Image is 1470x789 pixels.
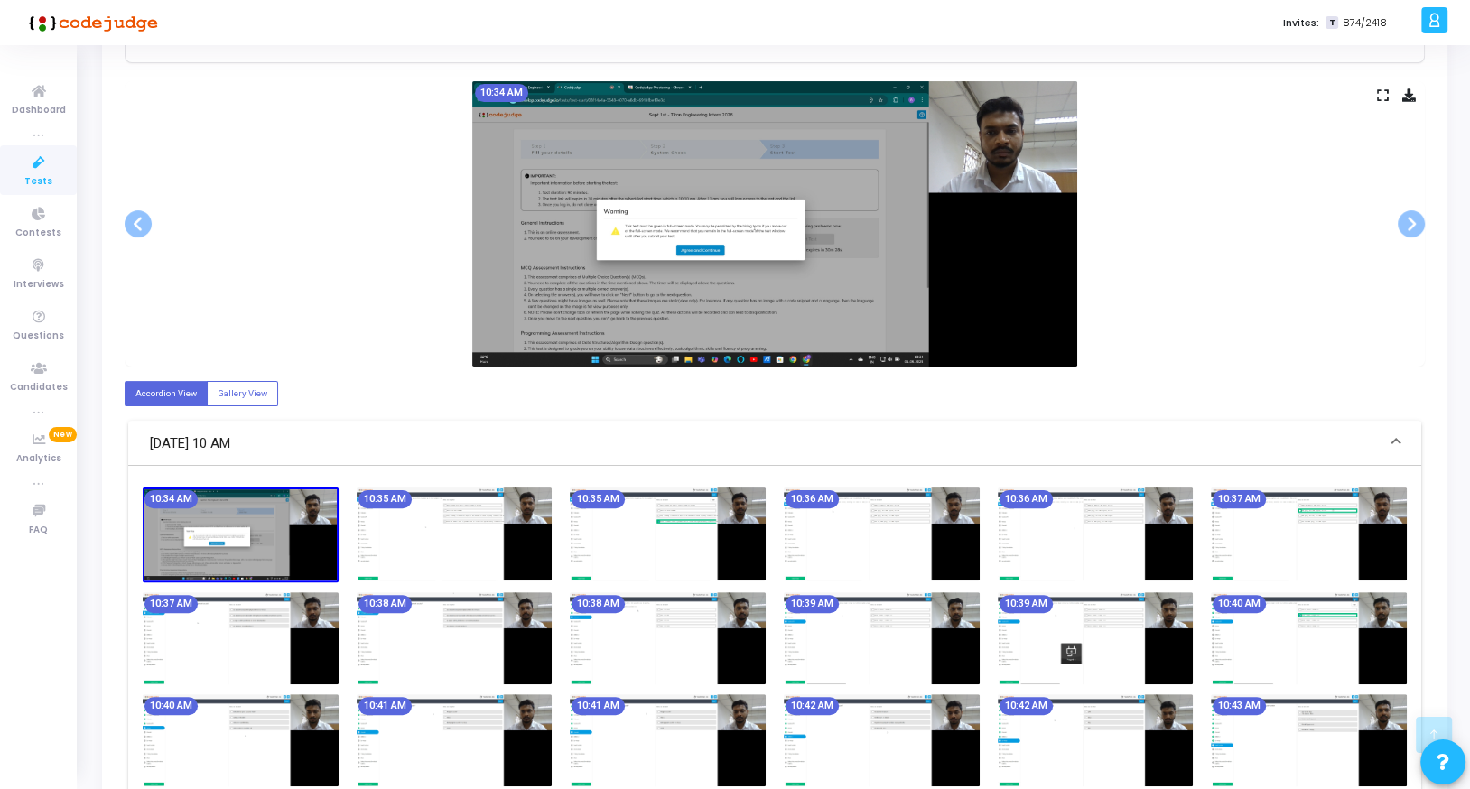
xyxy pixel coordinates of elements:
span: Questions [13,329,64,344]
mat-chip: 10:41 AM [358,697,412,715]
mat-chip: 10:43 AM [1213,697,1266,715]
img: screenshot-1756703101179.jpeg [357,487,553,580]
mat-chip: 10:37 AM [1213,490,1266,508]
mat-chip: 10:41 AM [572,697,625,715]
img: screenshot-1756703221167.jpeg [1211,487,1407,580]
mat-chip: 10:39 AM [1000,595,1053,613]
img: screenshot-1756703251171.jpeg [143,592,339,684]
span: Contests [15,226,61,241]
img: screenshot-1756703281166.jpeg [357,592,553,684]
mat-chip: 10:38 AM [572,595,625,613]
mat-chip: 10:40 AM [1213,595,1266,613]
mat-chip: 10:37 AM [144,595,198,613]
span: Interviews [14,277,64,292]
span: Dashboard [12,103,66,118]
mat-chip: 10:39 AM [786,595,839,613]
img: screenshot-1756703071078.jpeg [472,81,1077,367]
img: screenshot-1756703401160.jpeg [1211,592,1407,684]
mat-panel-title: [DATE] 10 AM [150,433,1378,454]
img: screenshot-1756703491183.jpeg [570,694,766,786]
img: screenshot-1756703521172.jpeg [784,694,980,786]
span: New [49,427,77,442]
img: screenshot-1756703131165.jpeg [570,487,766,580]
img: screenshot-1756703191174.jpeg [998,487,1194,580]
label: Invites: [1282,15,1318,31]
span: Tests [24,174,52,190]
span: Candidates [10,380,68,395]
mat-chip: 10:34 AM [475,84,528,102]
mat-chip: 10:35 AM [358,490,412,508]
img: screenshot-1756703461163.jpeg [357,694,553,786]
span: T [1326,16,1337,30]
img: screenshot-1756703071078.jpeg [143,487,339,581]
mat-chip: 10:38 AM [358,595,412,613]
span: Analytics [16,451,61,467]
mat-chip: 10:36 AM [1000,490,1053,508]
img: screenshot-1756703371137.jpeg [998,592,1194,684]
img: logo [23,5,158,41]
mat-expansion-panel-header: [DATE] 10 AM [128,421,1421,466]
img: screenshot-1756703311165.jpeg [570,592,766,684]
label: Accordion View [125,381,208,405]
span: FAQ [29,523,48,538]
img: screenshot-1756703431168.jpeg [143,694,339,786]
img: screenshot-1756703581158.jpeg [1211,694,1407,786]
mat-chip: 10:35 AM [572,490,625,508]
mat-chip: 10:42 AM [786,697,839,715]
img: screenshot-1756703341177.jpeg [784,592,980,684]
mat-chip: 10:36 AM [786,490,839,508]
mat-chip: 10:34 AM [144,490,198,508]
img: screenshot-1756703551167.jpeg [998,694,1194,786]
mat-chip: 10:42 AM [1000,697,1053,715]
img: screenshot-1756703161179.jpeg [784,487,980,580]
mat-chip: 10:40 AM [144,697,198,715]
label: Gallery View [207,381,278,405]
span: 874/2418 [1342,15,1386,31]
